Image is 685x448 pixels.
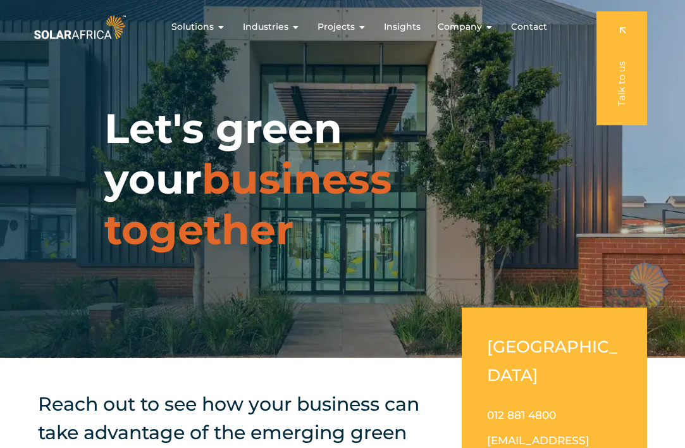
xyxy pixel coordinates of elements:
[171,20,214,34] span: Solutions
[128,15,590,39] div: Menu Toggle
[511,20,547,34] a: Contact
[438,20,482,34] span: Company
[128,15,590,39] nav: Menu
[318,20,355,34] span: Projects
[243,20,288,34] span: Industries
[384,20,421,34] a: Insights
[487,409,556,421] a: 012 881 4800
[487,333,622,390] h2: [GEOGRAPHIC_DATA]
[104,103,581,255] h1: Let's green your
[104,154,392,254] span: business together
